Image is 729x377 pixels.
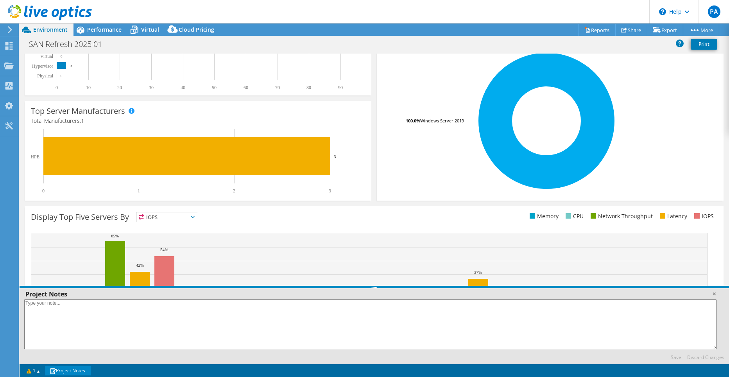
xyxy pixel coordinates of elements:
[338,85,343,90] text: 90
[275,85,280,90] text: 70
[45,366,91,375] a: Project Notes
[474,270,482,275] text: 37%
[692,212,714,221] li: IOPS
[31,117,365,125] h4: Total Manufacturers:
[578,24,616,36] a: Reports
[659,8,666,15] svg: \n
[329,188,331,194] text: 3
[564,212,584,221] li: CPU
[37,73,53,79] text: Physical
[117,85,122,90] text: 20
[181,85,185,90] text: 40
[708,5,720,18] span: PA
[244,85,248,90] text: 60
[32,63,53,69] text: Hypervisor
[111,233,119,238] text: 65%
[61,54,63,58] text: 0
[141,26,159,33] span: Virtual
[420,118,464,124] tspan: Windows Server 2019
[233,188,235,194] text: 2
[70,64,72,68] text: 3
[136,263,144,267] text: 42%
[138,188,140,194] text: 1
[56,85,58,90] text: 0
[31,107,125,115] h3: Top Server Manufacturers
[528,212,559,221] li: Memory
[61,74,63,78] text: 0
[20,288,729,300] div: Project Notes
[658,212,687,221] li: Latency
[406,118,420,124] tspan: 100.0%
[334,154,336,159] text: 3
[33,26,68,33] span: Environment
[647,24,683,36] a: Export
[136,212,198,222] span: IOPS
[589,212,653,221] li: Network Throughput
[683,24,719,36] a: More
[25,40,114,48] h1: SAN Refresh 2025 01
[691,39,717,50] a: Print
[615,24,647,36] a: Share
[42,188,45,194] text: 0
[306,85,311,90] text: 80
[21,366,45,375] a: 1
[149,85,154,90] text: 30
[160,247,168,252] text: 54%
[212,85,217,90] text: 50
[179,26,214,33] span: Cloud Pricing
[86,85,91,90] text: 10
[87,26,122,33] span: Performance
[40,54,54,59] text: Virtual
[81,117,84,124] span: 1
[30,154,39,160] text: HPE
